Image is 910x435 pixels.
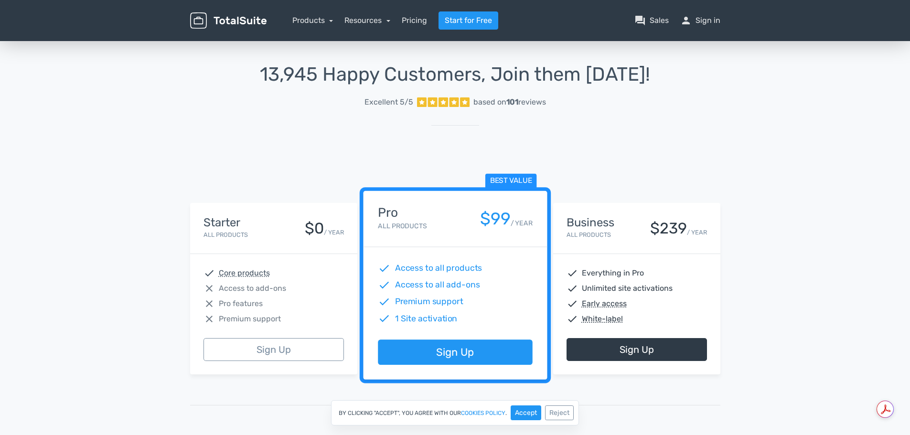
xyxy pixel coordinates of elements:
[378,279,390,291] span: check
[190,93,720,112] a: Excellent 5/5 based on101reviews
[473,96,546,108] div: based on reviews
[582,313,623,325] abbr: White-label
[567,216,614,229] h4: Business
[567,298,578,309] span: check
[324,228,344,237] small: / YEAR
[190,12,267,29] img: TotalSuite for WordPress
[203,231,248,238] small: All Products
[395,279,480,291] span: Access to all add-ons
[190,64,720,85] h1: 13,945 Happy Customers, Join them [DATE]!
[395,262,482,275] span: Access to all products
[582,267,644,279] span: Everything in Pro
[680,15,692,26] span: person
[219,283,286,294] span: Access to add-ons
[582,298,627,309] abbr: Early access
[203,298,215,309] span: close
[378,296,390,308] span: check
[582,283,673,294] span: Unlimited site activations
[634,15,669,26] a: question_answerSales
[650,220,687,237] div: $239
[203,216,248,229] h4: Starter
[378,312,390,325] span: check
[203,283,215,294] span: close
[203,267,215,279] span: check
[364,96,413,108] span: Excellent 5/5
[203,338,344,361] a: Sign Up
[511,405,541,420] button: Accept
[378,340,532,365] a: Sign Up
[402,15,427,26] a: Pricing
[219,313,281,325] span: Premium support
[378,222,427,230] small: All Products
[451,400,459,411] span: Or
[567,231,611,238] small: All Products
[395,312,457,325] span: 1 Site activation
[687,228,707,237] small: / YEAR
[680,15,720,26] a: personSign in
[378,262,390,275] span: check
[305,220,324,237] div: $0
[203,313,215,325] span: close
[480,210,510,228] div: $99
[378,206,427,220] h4: Pro
[395,296,463,308] span: Premium support
[567,313,578,325] span: check
[344,16,390,25] a: Resources
[461,410,505,416] a: cookies policy
[567,338,707,361] a: Sign Up
[567,283,578,294] span: check
[485,174,536,189] span: Best value
[634,15,646,26] span: question_answer
[219,267,270,279] abbr: Core products
[292,16,333,25] a: Products
[545,405,574,420] button: Reject
[567,267,578,279] span: check
[506,97,518,106] strong: 101
[219,298,263,309] span: Pro features
[510,218,532,228] small: / YEAR
[331,400,579,425] div: By clicking "Accept", you agree with our .
[439,11,498,30] a: Start for Free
